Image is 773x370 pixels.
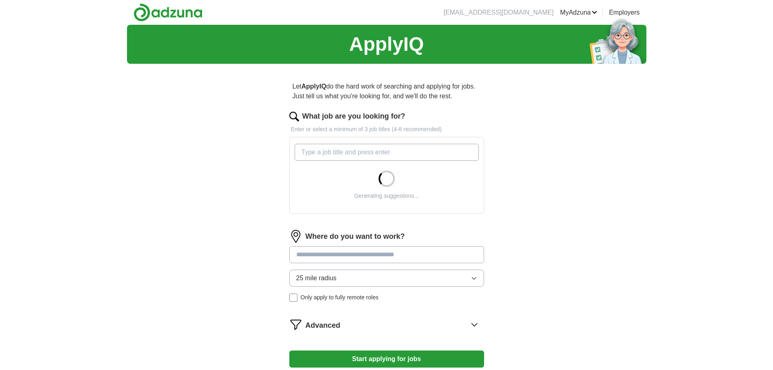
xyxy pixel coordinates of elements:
img: filter [289,318,302,331]
label: Where do you want to work? [306,231,405,242]
a: MyAdzuna [560,8,597,17]
span: 25 mile radius [296,273,337,283]
input: Only apply to fully remote roles [289,294,297,302]
div: Generating suggestions... [354,192,419,200]
p: Let do the hard work of searching and applying for jobs. Just tell us what you're looking for, an... [289,78,484,104]
img: Adzuna logo [133,3,202,22]
img: location.png [289,230,302,243]
a: Employers [609,8,640,17]
input: Type a job title and press enter [295,144,479,161]
img: search.png [289,112,299,121]
button: 25 mile radius [289,270,484,287]
span: Advanced [306,320,340,331]
p: Enter or select a minimum of 3 job titles (4-8 recommended) [289,125,484,134]
h1: ApplyIQ [349,30,424,59]
button: Start applying for jobs [289,351,484,368]
strong: ApplyIQ [301,83,326,90]
li: [EMAIL_ADDRESS][DOMAIN_NAME] [444,8,553,17]
label: What job are you looking for? [302,111,405,122]
span: Only apply to fully remote roles [301,293,379,302]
